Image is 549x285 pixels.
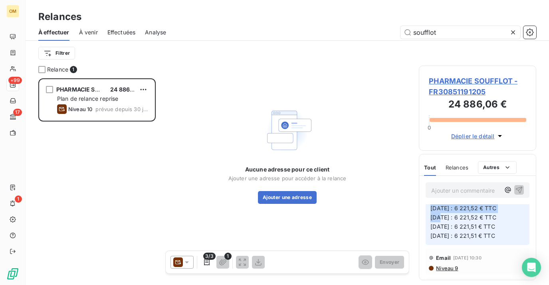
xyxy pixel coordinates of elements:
button: Déplier le détail [449,132,507,141]
span: Plan de relance reprise [57,95,118,102]
span: Tout [424,164,436,171]
span: prévue depuis 30 jours [95,106,148,112]
span: Relances [446,164,468,171]
h3: 24 886,06 € [429,97,526,113]
span: Niveau 10 [68,106,92,112]
img: Empty state [262,105,313,156]
span: 0 [428,124,431,131]
span: Déplier le détail [451,132,495,140]
button: Envoyer [375,256,404,269]
span: [DATE] : 6 221,52 € TTC [DATE] : 6 221,52 € TTC [DATE] : 6 221,51 € TTC [DATE] : 6 221,51 € TTC [430,205,496,239]
button: Ajouter une adresse [258,191,317,204]
span: 1 [15,195,22,203]
span: À effectuer [38,28,69,36]
img: Logo LeanPay [6,267,19,280]
span: Niveau 9 [435,265,458,271]
button: Autres [478,161,517,174]
input: Rechercher [400,26,520,39]
button: Filtrer [38,47,75,60]
div: OM [6,5,19,18]
span: Email [436,255,451,261]
span: 1 [70,66,77,73]
span: Relance [47,66,68,74]
span: 24 886,06 € [110,86,145,93]
span: Aucune adresse pour ce client [245,165,329,173]
span: Effectuées [107,28,136,36]
span: 1 [224,253,232,260]
span: À venir [79,28,98,36]
div: Open Intercom Messenger [522,258,541,277]
span: Analyse [145,28,166,36]
h3: Relances [38,10,81,24]
span: PHARMACIE SOUFFLOT [56,86,121,93]
span: PHARMACIE SOUFFLOT - FR30851191205 [429,76,526,97]
span: Ajouter une adresse pour accéder à la relance [228,175,347,181]
span: +99 [8,77,22,84]
div: grid [38,78,156,285]
span: 3/3 [203,253,215,260]
span: [DATE] 10:30 [453,255,482,260]
span: 17 [13,109,22,116]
